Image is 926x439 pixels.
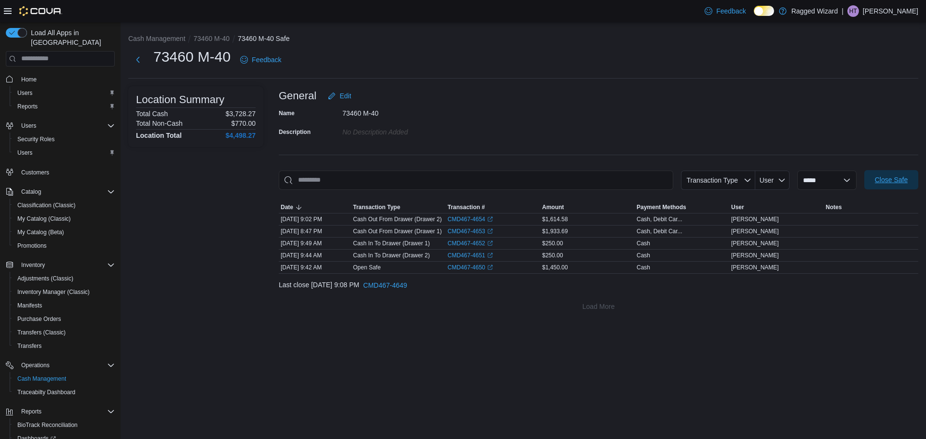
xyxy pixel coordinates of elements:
span: Close Safe [875,175,908,185]
button: CMD467-4649 [359,276,411,295]
a: Transfers [14,340,45,352]
span: Reports [21,408,41,415]
button: Reports [17,406,45,417]
span: Cash Management [17,375,66,383]
button: My Catalog (Classic) [10,212,119,226]
span: Transaction Type [353,203,400,211]
span: Payment Methods [637,203,686,211]
button: Cash Management [128,35,185,42]
span: Feedback [252,55,281,65]
span: Operations [17,359,115,371]
button: Purchase Orders [10,312,119,326]
span: Operations [21,361,50,369]
span: $250.00 [542,239,563,247]
button: Manifests [10,299,119,312]
span: [PERSON_NAME] [731,227,779,235]
div: [DATE] 8:47 PM [279,226,351,237]
span: Users [17,89,32,97]
button: Users [2,119,119,133]
span: User [731,203,744,211]
a: Customers [17,167,53,178]
span: Inventory Manager (Classic) [14,286,115,298]
span: Transaction Type [686,176,738,184]
span: Classification (Classic) [17,201,76,209]
h3: Location Summary [136,94,224,106]
p: Ragged Wizard [791,5,838,17]
span: $250.00 [542,252,563,259]
div: Cash [637,239,650,247]
span: Promotions [17,242,47,250]
a: Feedback [236,50,285,69]
a: Transfers (Classic) [14,327,69,338]
button: Transaction Type [351,201,446,213]
nav: An example of EuiBreadcrumbs [128,34,918,45]
label: Description [279,128,311,136]
a: Adjustments (Classic) [14,273,77,284]
h4: Location Total [136,132,182,139]
span: Adjustments (Classic) [14,273,115,284]
p: Cash In To Drawer (Drawer 1) [353,239,430,247]
span: Customers [17,166,115,178]
h6: Total Cash [136,110,168,118]
button: Transfers [10,339,119,353]
span: My Catalog (Classic) [17,215,71,223]
div: Haylee Thomas [847,5,859,17]
button: Adjustments (Classic) [10,272,119,285]
div: Cash, Debit Car... [637,227,682,235]
input: Dark Mode [754,6,774,16]
button: Notes [824,201,918,213]
span: Classification (Classic) [14,200,115,211]
span: Users [21,122,36,130]
p: [PERSON_NAME] [863,5,918,17]
button: Promotions [10,239,119,253]
button: My Catalog (Beta) [10,226,119,239]
span: Users [17,120,115,132]
span: Purchase Orders [14,313,115,325]
span: Manifests [14,300,115,311]
span: Catalog [21,188,41,196]
button: Customers [2,165,119,179]
span: My Catalog (Classic) [14,213,115,225]
button: Transaction # [446,201,540,213]
a: Security Roles [14,133,58,145]
button: Traceabilty Dashboard [10,386,119,399]
svg: External link [487,228,493,234]
button: BioTrack Reconciliation [10,418,119,432]
a: Reports [14,101,41,112]
a: CMD467-4654External link [448,215,493,223]
span: Edit [340,91,351,101]
span: Load More [583,302,615,311]
span: Catalog [17,186,115,198]
a: Users [14,147,36,159]
button: Catalog [2,185,119,199]
button: Cash Management [10,372,119,386]
span: [PERSON_NAME] [731,264,779,271]
span: Transfers [17,342,41,350]
p: | [842,5,844,17]
h4: $4,498.27 [226,132,256,139]
span: Amount [542,203,564,211]
button: Load More [279,297,918,316]
a: BioTrack Reconciliation [14,419,82,431]
span: Customers [21,169,49,176]
span: Inventory [21,261,45,269]
span: Transfers [14,340,115,352]
span: My Catalog (Beta) [17,228,64,236]
button: Date [279,201,351,213]
a: CMD467-4652External link [448,239,493,247]
button: Inventory [17,259,49,271]
button: Transaction Type [681,171,755,190]
button: Home [2,72,119,86]
img: Cova [19,6,62,16]
span: Feedback [716,6,746,16]
h3: General [279,90,316,102]
span: My Catalog (Beta) [14,226,115,238]
button: Classification (Classic) [10,199,119,212]
a: CMD467-4653External link [448,227,493,235]
button: User [729,201,824,213]
span: BioTrack Reconciliation [17,421,78,429]
span: [PERSON_NAME] [731,239,779,247]
button: Inventory Manager (Classic) [10,285,119,299]
div: Last close [DATE] 9:08 PM [279,276,918,295]
button: 73460 M-40 Safe [238,35,289,42]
